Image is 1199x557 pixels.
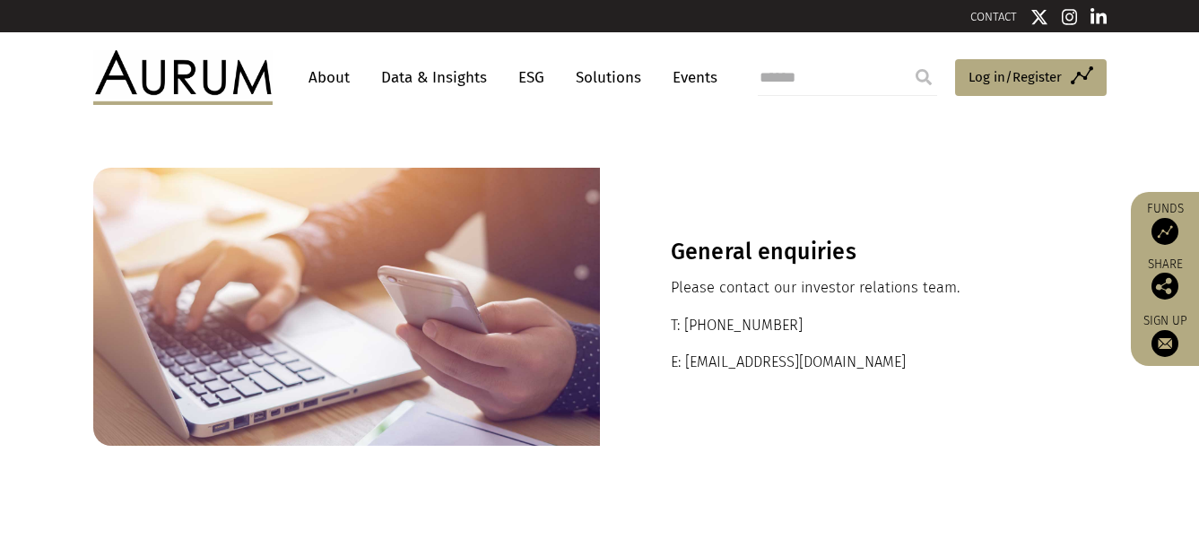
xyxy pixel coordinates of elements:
img: Instagram icon [1062,8,1078,26]
div: Share [1140,258,1190,300]
input: Submit [906,59,942,95]
a: Data & Insights [372,61,496,94]
a: Funds [1140,201,1190,245]
p: T: [PHONE_NUMBER] [671,314,1036,337]
h3: General enquiries [671,239,1036,265]
img: Linkedin icon [1090,8,1107,26]
a: Events [664,61,717,94]
p: E: [EMAIL_ADDRESS][DOMAIN_NAME] [671,351,1036,374]
a: ESG [509,61,553,94]
a: CONTACT [970,10,1017,23]
a: Log in/Register [955,59,1107,97]
img: Access Funds [1151,218,1178,245]
p: Please contact our investor relations team. [671,276,1036,300]
a: Sign up [1140,313,1190,357]
img: Share this post [1151,273,1178,300]
a: About [300,61,359,94]
img: Aurum [93,50,273,104]
a: Solutions [567,61,650,94]
img: Sign up to our newsletter [1151,330,1178,357]
img: Twitter icon [1030,8,1048,26]
span: Log in/Register [969,66,1062,88]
